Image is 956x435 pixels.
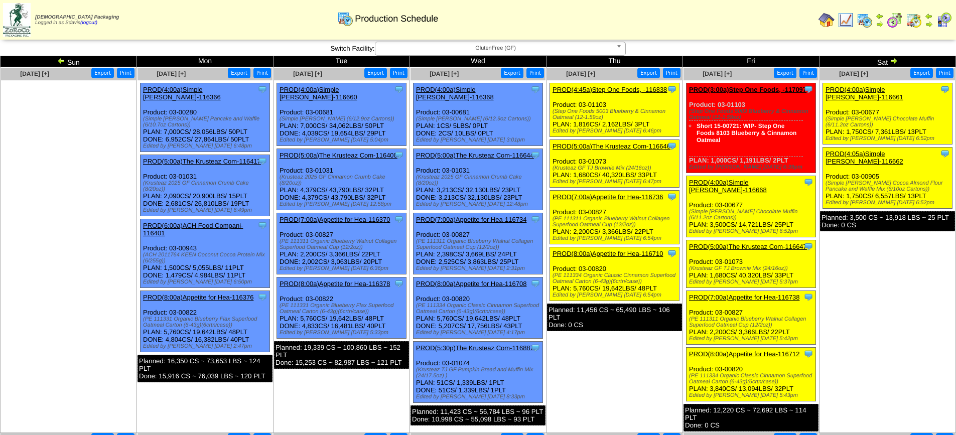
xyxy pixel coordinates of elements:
[818,12,835,28] img: home.gif
[416,116,542,122] div: (Simple [PERSON_NAME] (6/12.9oz Cartons))
[689,392,815,398] div: Edited by [PERSON_NAME] [DATE] 5:43pm
[253,68,271,78] button: Print
[566,70,595,77] span: [DATE] [+]
[416,201,542,207] div: Edited by [PERSON_NAME] [DATE] 12:48pm
[1,56,137,67] td: Sun
[689,164,815,170] div: Edited by [PERSON_NAME] [DATE] 6:39pm
[20,70,49,77] a: [DATE] [+]
[414,277,543,339] div: Product: 03-00820 PLAN: 5,760CS / 19,642LBS / 48PLT DONE: 5,207CS / 17,756LBS / 43PLT
[280,238,406,250] div: (PE 111311 Organic Blueberry Walnut Collagen Superfood Oatmeal Cup (12/2oz))
[143,86,221,101] a: PROD(4:00a)Simple [PERSON_NAME]-116366
[141,219,270,288] div: Product: 03-00943 PLAN: 1,500CS / 5,055LBS / 11PLT DONE: 1,479CS / 4,984LBS / 11PLT
[117,68,134,78] button: Print
[143,279,269,285] div: Edited by [PERSON_NAME] [DATE] 6:50pm
[280,216,390,223] a: PROD(7:00a)Appetite for Hea-116370
[876,12,884,20] img: arrowleft.gif
[280,201,406,207] div: Edited by [PERSON_NAME] [DATE] 12:58pm
[141,155,270,216] div: Product: 03-01031 PLAN: 2,090CS / 20,900LBS / 15PLT DONE: 2,681CS / 26,810LBS / 19PLT
[774,68,796,78] button: Export
[410,56,547,67] td: Wed
[687,176,816,237] div: Product: 03-00677 PLAN: 3,500CS / 14,721LBS / 25PLT
[689,108,815,120] div: (Step One Foods 5003 Blueberry & Cinnamon Oatmeal (12-1.59oz)
[826,116,952,128] div: (Simple [PERSON_NAME] Chocolate Muffin (6/11.2oz Cartons))
[143,207,269,213] div: Edited by [PERSON_NAME] [DATE] 6:49pm
[803,292,813,302] img: Tooltip
[553,250,663,257] a: PROD(8:00a)Appetite for Hea-116710
[703,70,732,77] span: [DATE] [+]
[257,84,267,94] img: Tooltip
[820,56,956,67] td: Sat
[143,222,243,237] a: PROD(6:00a)ACH Food Compani-116401
[876,20,884,28] img: arrowright.gif
[910,68,933,78] button: Export
[663,68,680,78] button: Print
[689,316,815,328] div: (PE 111311 Organic Blueberry Walnut Collagen Superfood Oatmeal Cup (12/2oz))
[936,12,952,28] img: calendarcustomer.gif
[689,179,767,194] a: PROD(4:00a)Simple [PERSON_NAME]-116668
[280,280,390,287] a: PROD(8:00a)Appetite for Hea-116378
[799,68,817,78] button: Print
[687,83,816,173] div: Product: 03-01103 PLAN: 1,000CS / 1,191LBS / 2PLT
[553,216,679,228] div: (PE 111311 Organic Blueberry Walnut Collagen Superfood Oatmeal Cup (12/2oz))
[689,373,815,385] div: (PE 111334 Organic Classic Cinnamon Superfood Oatmeal Carton (6-43g)(6crtn/case))
[906,12,922,28] img: calendarinout.gif
[547,56,683,67] td: Thu
[411,405,545,425] div: Planned: 11,423 CS ~ 56,784 LBS ~ 96 PLT Done: 10,998 CS ~ 55,098 LBS ~ 93 PLT
[280,303,406,315] div: (PE 111331 Organic Blueberry Flax Superfood Oatmeal Carton (6-43g)(6crtn/case))
[274,56,410,67] td: Tue
[530,214,540,224] img: Tooltip
[553,179,679,185] div: Edited by [PERSON_NAME] [DATE] 6:47pm
[416,367,542,379] div: (Krusteaz TJ GF Pumpkin Bread and Muffin Mix (24/17.5oz) )
[553,292,679,298] div: Edited by [PERSON_NAME] [DATE] 6:54pm
[826,86,903,101] a: PROD(4:00a)Simple [PERSON_NAME]-116661
[280,265,406,271] div: Edited by [PERSON_NAME] [DATE] 6:36pm
[547,304,682,331] div: Planned: 11,456 CS ~ 65,490 LBS ~ 106 PLT Done: 0 CS
[414,149,543,210] div: Product: 03-01031 PLAN: 3,213CS / 32,130LBS / 23PLT DONE: 3,213CS / 32,130LBS / 23PLT
[925,12,933,20] img: arrowleft.gif
[355,14,438,24] span: Production Schedule
[526,68,544,78] button: Print
[379,42,612,54] span: GlutenFree (GF)
[667,192,677,202] img: Tooltip
[143,316,269,328] div: (PE 111331 Organic Blueberry Flax Superfood Oatmeal Carton (6-43g)(6crtn/case))
[553,272,679,284] div: (PE 111334 Organic Classic Cinnamon Superfood Oatmeal Carton (6-43g)(6crtn/case))
[637,68,660,78] button: Export
[550,191,679,244] div: Product: 03-00827 PLAN: 2,200CS / 3,366LBS / 22PLT
[936,68,953,78] button: Print
[689,350,799,358] a: PROD(8:00a)Appetite for Hea-116712
[687,348,816,401] div: Product: 03-00820 PLAN: 3,840CS / 13,094LBS / 32PLT
[550,247,679,301] div: Product: 03-00820 PLAN: 5,760CS / 19,642LBS / 48PLT
[416,330,542,336] div: Edited by [PERSON_NAME] [DATE] 4:17pm
[293,70,322,77] a: [DATE] [+]
[277,213,406,274] div: Product: 03-00827 PLAN: 2,200CS / 3,366LBS / 22PLT DONE: 2,002CS / 3,063LBS / 20PLT
[394,150,404,160] img: Tooltip
[689,265,815,271] div: (Krusteaz GF TJ Brownie Mix (24/16oz))
[887,12,903,28] img: calendarblend.gif
[394,84,404,94] img: Tooltip
[501,68,523,78] button: Export
[553,235,679,241] div: Edited by [PERSON_NAME] [DATE] 6:54pm
[697,122,796,143] a: Short 15-00721: WIP- Step One Foods 8103 Blueberry & Cinnamon Oatmeal
[277,83,406,146] div: Product: 03-00681 PLAN: 7,000CS / 34,062LBS / 50PLT DONE: 4,039CS / 19,654LBS / 29PLT
[667,84,677,94] img: Tooltip
[820,211,955,231] div: Planned: 3,500 CS ~ 13,918 LBS ~ 25 PLT Done: 0 CS
[689,86,806,93] a: PROD(3:00a)Step One Foods, -117097
[553,128,679,134] div: Edited by [PERSON_NAME] [DATE] 6:46pm
[416,344,534,352] a: PROD(5:30p)The Krusteaz Com-116887
[838,12,854,28] img: line_graph.gif
[35,15,119,26] span: Logged in as Sdavis
[257,220,267,230] img: Tooltip
[550,140,679,188] div: Product: 03-01073 PLAN: 1,680CS / 40,320LBS / 33PLT
[35,15,119,20] span: [DEMOGRAPHIC_DATA] Packaging
[277,149,406,210] div: Product: 03-01031 PLAN: 4,379CS / 43,790LBS / 32PLT DONE: 4,379CS / 43,790LBS / 32PLT
[826,135,952,141] div: Edited by [PERSON_NAME] [DATE] 6:52pm
[826,200,952,206] div: Edited by [PERSON_NAME] [DATE] 6:52pm
[553,193,663,201] a: PROD(7:00a)Appetite for Hea-116736
[141,291,270,352] div: Product: 03-00822 PLAN: 5,760CS / 19,642LBS / 48PLT DONE: 4,804CS / 16,382LBS / 40PLT
[416,86,494,101] a: PROD(4:00a)Simple [PERSON_NAME]-116368
[416,303,542,315] div: (PE 111334 Organic Classic Cinnamon Superfood Oatmeal Carton (6-43g)(6crtn/case))
[667,141,677,151] img: Tooltip
[143,343,269,349] div: Edited by [PERSON_NAME] [DATE] 2:47pm
[416,238,542,250] div: (PE 111311 Organic Blueberry Walnut Collagen Superfood Oatmeal Cup (12/2oz))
